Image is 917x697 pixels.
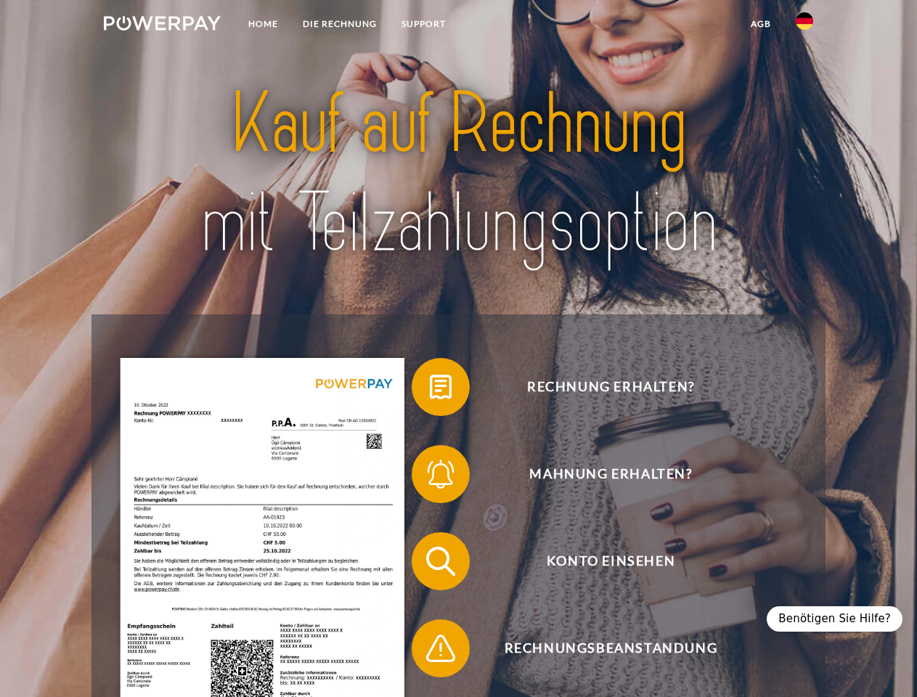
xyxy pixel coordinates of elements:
img: title-powerpay_de.svg [139,70,778,278]
span: Konto einsehen [433,532,788,590]
span: Mahnung erhalten? [433,445,788,503]
a: Home [236,11,290,37]
a: DIE RECHNUNG [290,11,389,37]
span: Rechnungsbeanstandung [433,619,788,677]
button: Rechnungsbeanstandung [412,619,789,677]
img: qb_search.svg [423,543,459,579]
img: de [796,12,813,30]
a: SUPPORT [389,11,458,37]
img: logo-powerpay-white.svg [104,16,221,30]
button: Konto einsehen [412,532,789,590]
img: qb_bell.svg [423,456,459,492]
a: agb [738,11,783,37]
div: Benötigen Sie Hilfe? [767,606,902,632]
img: qb_warning.svg [423,630,459,667]
img: qb_bill.svg [423,369,459,405]
button: Rechnung erhalten? [412,358,789,416]
button: Mahnung erhalten? [412,445,789,503]
span: Rechnung erhalten? [433,358,788,416]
